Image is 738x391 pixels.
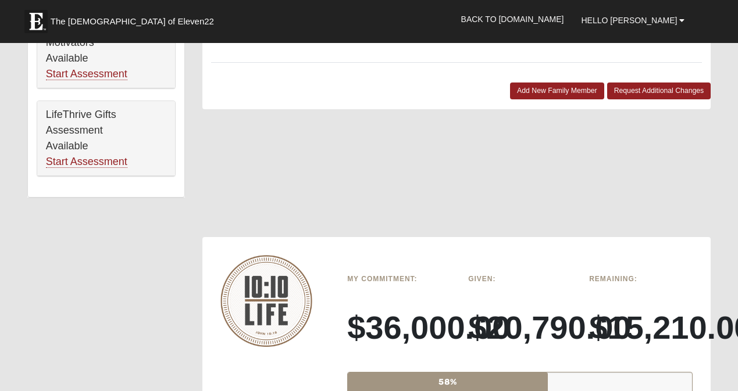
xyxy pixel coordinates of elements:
img: Eleven22 logo [24,10,48,33]
h3: $36,000.00 [347,308,451,347]
a: Start Assessment [46,68,127,80]
a: Request Additional Changes [607,82,711,99]
a: Start Assessment [46,156,127,168]
span: The [DEMOGRAPHIC_DATA] of Eleven22 [51,16,214,27]
div: LifeThrive Gifts Assessment Available [37,101,175,176]
a: Hello [PERSON_NAME] [572,6,693,35]
h3: $15,210.00 [589,308,693,347]
a: The [DEMOGRAPHIC_DATA] of Eleven22 [19,4,251,33]
img: 10-10-Life-logo-round-no-scripture.png [220,255,312,346]
h6: Given: [468,275,572,283]
span: Hello [PERSON_NAME] [581,16,677,25]
a: Add New Family Member [510,82,604,99]
h6: My Commitment: [347,275,451,283]
div: Motivators Available [37,29,175,88]
h3: $20,790.00 [468,308,572,347]
a: Back to [DOMAIN_NAME] [452,5,573,34]
h6: Remaining: [589,275,693,283]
